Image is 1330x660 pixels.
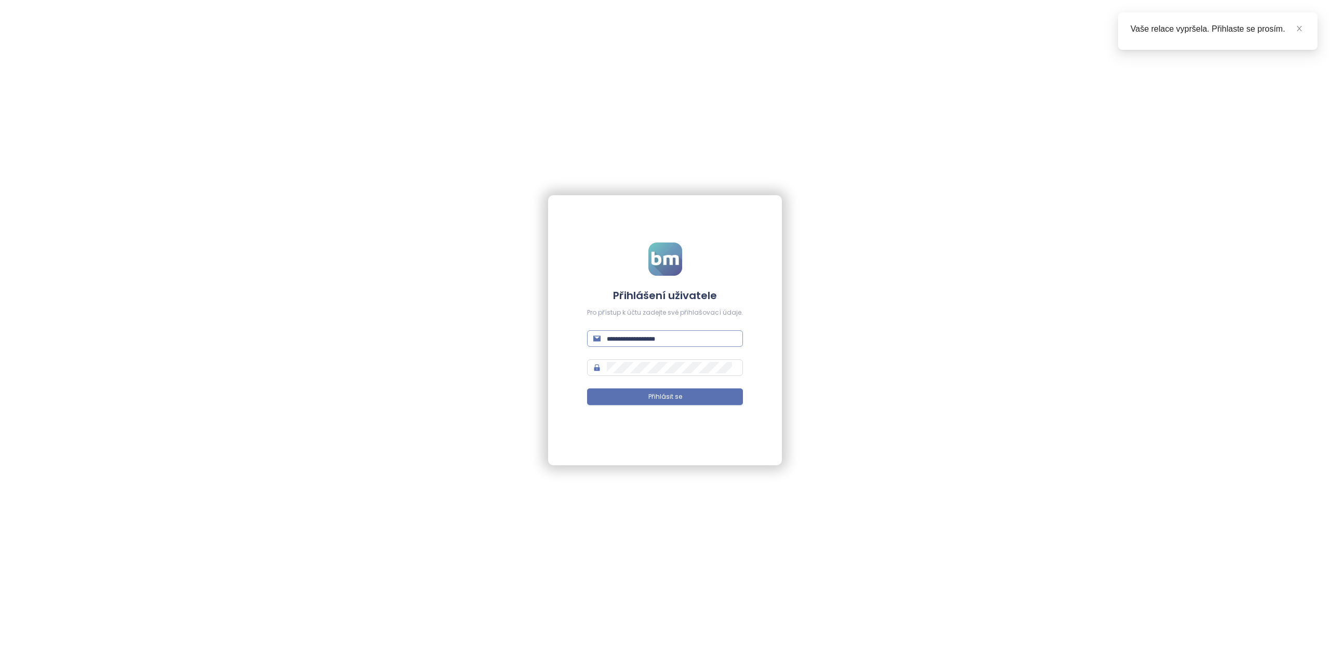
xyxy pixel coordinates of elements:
[1130,23,1305,35] div: Vaše relace vypršela. Přihlaste se prosím.
[587,308,743,318] div: Pro přístup k účtu zadejte své přihlašovací údaje.
[648,243,682,276] img: logo
[587,288,743,303] h4: Přihlášení uživatele
[648,392,682,402] span: Přihlásit se
[1296,25,1303,32] span: close
[593,364,601,371] span: lock
[593,335,601,342] span: mail
[587,388,743,405] button: Přihlásit se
